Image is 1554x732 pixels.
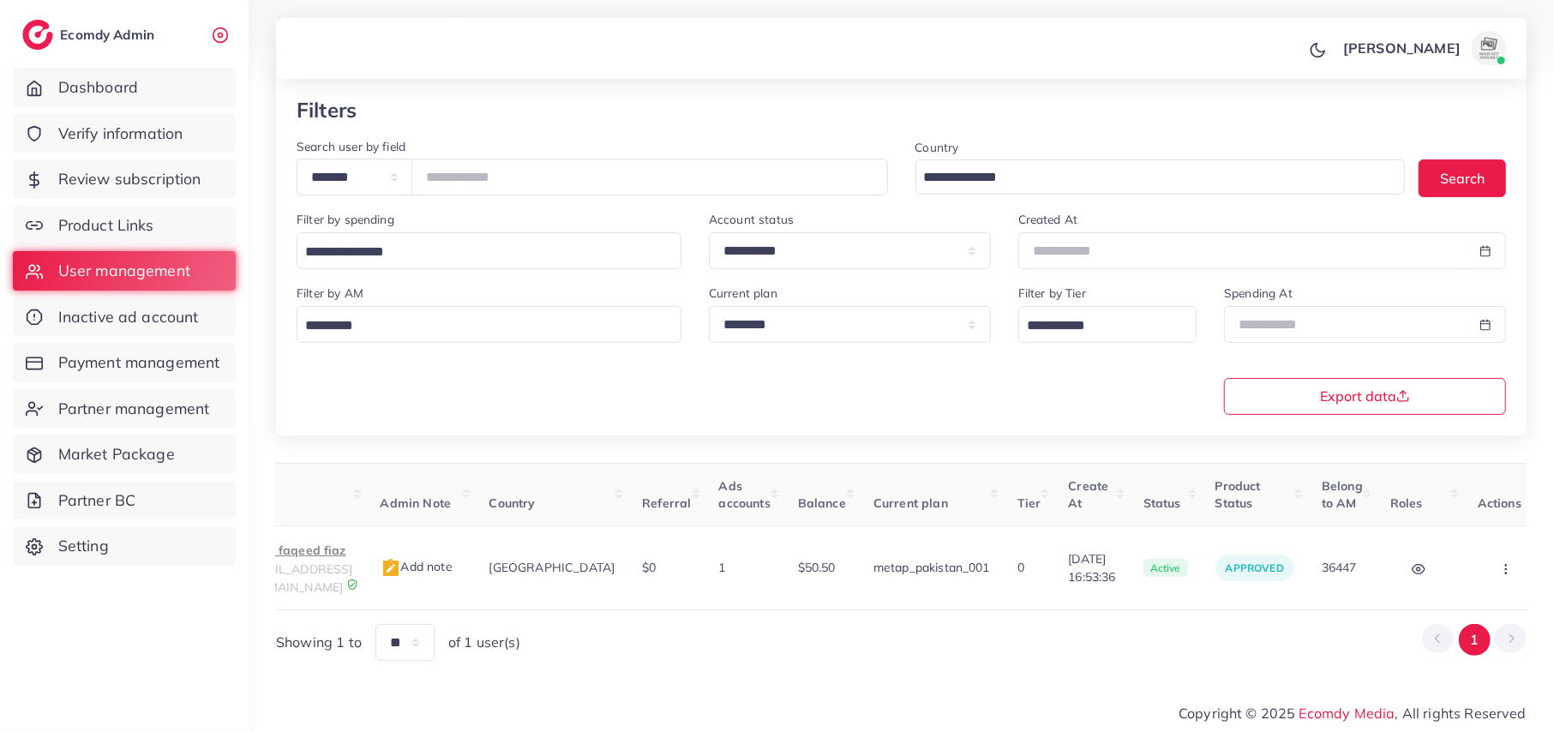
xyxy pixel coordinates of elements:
[1322,478,1363,511] span: Belong to AM
[276,633,362,652] span: Showing 1 to
[58,260,190,282] span: User management
[1068,478,1108,511] span: Create At
[719,560,726,575] span: 1
[1224,285,1293,302] label: Spending At
[1017,495,1041,511] span: Tier
[297,98,357,123] h3: Filters
[1334,31,1513,65] a: [PERSON_NAME]avatar
[1395,703,1527,723] span: , All rights Reserved
[13,389,236,429] a: Partner management
[297,285,363,302] label: Filter by AM
[709,285,777,302] label: Current plan
[58,535,109,557] span: Setting
[873,495,948,511] span: Current plan
[1422,624,1527,656] ul: Pagination
[873,560,990,575] span: metap_pakistan_001
[22,20,159,50] a: logoEcomdy Admin
[1143,495,1181,511] span: Status
[60,27,159,43] h2: Ecomdy Admin
[918,165,1383,191] input: Search for option
[1018,306,1197,343] div: Search for option
[1143,559,1188,578] span: active
[245,540,352,561] p: mian faqeed fiaz
[13,481,236,520] a: Partner BC
[346,579,358,591] img: 9CAL8B2pu8EFxCJHYAAAAldEVYdGRhdGU6Y3JlYXRlADIwMjItMTItMDlUMDQ6NTg6MzkrMDA6MDBXSlgLAAAAJXRFWHRkYXR...
[798,495,846,511] span: Balance
[22,20,53,50] img: logo
[642,495,691,511] span: Referral
[58,214,154,237] span: Product Links
[1224,378,1506,415] button: Export data
[58,443,175,465] span: Market Package
[1390,495,1423,511] span: Roles
[1226,561,1284,574] span: approved
[1179,703,1527,723] span: Copyright © 2025
[13,251,236,291] a: User management
[1322,560,1357,575] span: 36447
[299,239,659,266] input: Search for option
[13,206,236,245] a: Product Links
[299,313,659,339] input: Search for option
[798,560,836,575] span: $50.50
[642,560,656,575] span: $0
[297,232,681,269] div: Search for option
[1018,211,1078,228] label: Created At
[1299,705,1395,722] a: Ecomdy Media
[1320,389,1410,403] span: Export data
[245,561,352,594] span: [EMAIL_ADDRESS][DOMAIN_NAME]
[58,76,138,99] span: Dashboard
[199,540,352,596] a: mian faqeed fiaz[EMAIL_ADDRESS][DOMAIN_NAME]
[58,351,220,374] span: Payment management
[381,495,452,511] span: Admin Note
[1021,313,1175,339] input: Search for option
[1017,560,1024,575] span: 0
[448,633,520,652] span: of 1 user(s)
[297,211,394,228] label: Filter by spending
[297,138,405,155] label: Search user by field
[13,343,236,382] a: Payment management
[58,489,136,512] span: Partner BC
[13,68,236,107] a: Dashboard
[58,306,199,328] span: Inactive ad account
[1478,495,1521,511] span: Actions
[13,435,236,474] a: Market Package
[58,168,201,190] span: Review subscription
[1018,285,1086,302] label: Filter by Tier
[58,398,210,420] span: Partner management
[1472,31,1506,65] img: avatar
[297,306,681,343] div: Search for option
[381,559,453,574] span: Add note
[1068,550,1115,585] span: [DATE] 16:53:36
[13,159,236,199] a: Review subscription
[915,139,959,156] label: Country
[709,211,794,228] label: Account status
[489,495,536,511] span: Country
[1215,478,1261,511] span: Product Status
[13,114,236,153] a: Verify information
[58,123,183,145] span: Verify information
[13,297,236,337] a: Inactive ad account
[1459,624,1491,656] button: Go to page 1
[381,558,401,579] img: admin_note.cdd0b510.svg
[489,560,615,575] span: [GEOGRAPHIC_DATA]
[1343,38,1461,58] p: [PERSON_NAME]
[915,159,1406,195] div: Search for option
[13,526,236,566] a: Setting
[719,478,771,511] span: Ads accounts
[1419,159,1506,196] button: Search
